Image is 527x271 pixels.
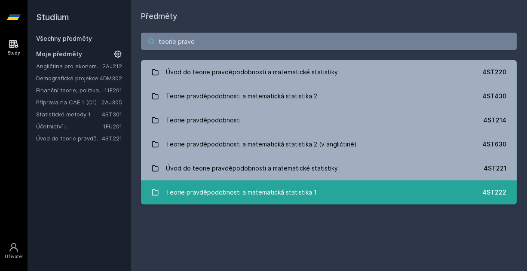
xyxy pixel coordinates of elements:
[141,60,517,84] a: Úvod do teorie pravděpodobnosti a matematické statistiky 4ST220
[482,92,506,100] div: 4ST430
[166,136,357,153] div: Teorie pravděpodobnosti a matematická statistika 2 (v angličtině)
[141,180,517,204] a: Teorie pravděpodobnosti a matematická statistika 1 4ST222
[482,140,506,149] div: 4ST630
[100,75,122,82] a: 4DM302
[36,110,102,119] a: Statistické metody 1
[8,50,20,56] div: Study
[5,253,23,260] div: Uživatel
[2,34,26,61] a: Study
[102,63,122,70] a: 2AJ212
[483,116,506,125] div: 4ST214
[36,134,102,143] a: Úvod do teorie pravděpodobnosti a matematické statistiky
[36,50,82,58] span: Moje předměty
[141,132,517,156] a: Teorie pravděpodobnosti a matematická statistika 2 (v angličtině) 4ST630
[141,108,517,132] a: Teorie pravděpodobnosti 4ST214
[104,87,122,94] a: 11F201
[2,238,26,264] a: Uživatel
[36,86,104,94] a: Finanční teorie, politika a instituce
[101,99,122,106] a: 2AJ305
[482,68,506,76] div: 4ST220
[484,164,506,173] div: 4ST221
[166,88,317,105] div: Teorie pravděpodobnosti a matematická statistika 2
[482,188,506,197] div: 4ST222
[102,135,122,142] a: 4ST221
[36,98,101,107] a: Příprava na CAE 1 (C1)
[36,122,103,131] a: Účetnictví I.
[36,62,102,70] a: Angličtina pro ekonomická studia 2 (B2/C1)
[102,111,122,118] a: 4ST301
[166,64,338,81] div: Úvod do teorie pravděpodobnosti a matematické statistiky
[141,33,517,50] input: Název nebo ident předmětu…
[166,112,241,129] div: Teorie pravděpodobnosti
[141,10,517,22] h1: Předměty
[166,184,317,201] div: Teorie pravděpodobnosti a matematická statistika 1
[36,74,100,82] a: Demografické projekce
[36,35,92,42] a: Všechny předměty
[141,84,517,108] a: Teorie pravděpodobnosti a matematická statistika 2 4ST430
[103,123,122,130] a: 1FU201
[166,160,338,177] div: Úvod do teorie pravděpodobnosti a matematické statistiky
[141,156,517,180] a: Úvod do teorie pravděpodobnosti a matematické statistiky 4ST221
